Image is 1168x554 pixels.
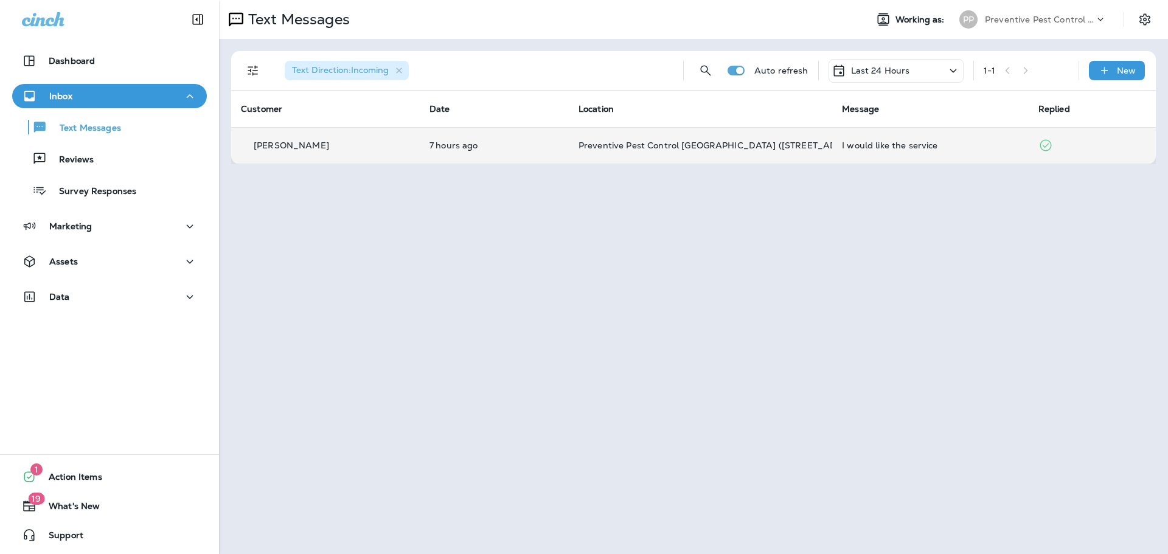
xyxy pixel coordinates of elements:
[842,140,1019,150] div: I would like the service
[579,103,614,114] span: Location
[254,140,329,150] p: [PERSON_NAME]
[30,463,43,476] span: 1
[292,64,389,75] span: Text Direction : Incoming
[12,285,207,309] button: Data
[754,66,808,75] p: Auto refresh
[984,66,995,75] div: 1 - 1
[49,292,70,302] p: Data
[36,472,102,486] span: Action Items
[49,221,92,231] p: Marketing
[12,465,207,489] button: 1Action Items
[12,494,207,518] button: 19What's New
[1117,66,1136,75] p: New
[12,178,207,203] button: Survey Responses
[1038,103,1070,114] span: Replied
[12,49,207,73] button: Dashboard
[12,214,207,238] button: Marketing
[47,123,121,134] p: Text Messages
[429,140,559,150] p: Aug 22, 2025 09:51 AM
[1134,9,1156,30] button: Settings
[49,91,72,101] p: Inbox
[285,61,409,80] div: Text Direction:Incoming
[12,249,207,274] button: Assets
[241,103,282,114] span: Customer
[959,10,978,29] div: PP
[47,186,136,198] p: Survey Responses
[241,58,265,83] button: Filters
[49,257,78,266] p: Assets
[693,58,718,83] button: Search Messages
[579,140,948,151] span: Preventive Pest Control [GEOGRAPHIC_DATA] ([STREET_ADDRESS][PERSON_NAME])
[429,103,450,114] span: Date
[49,56,95,66] p: Dashboard
[12,114,207,140] button: Text Messages
[36,501,100,516] span: What's New
[12,146,207,171] button: Reviews
[181,7,215,32] button: Collapse Sidebar
[243,10,350,29] p: Text Messages
[851,66,910,75] p: Last 24 Hours
[47,154,94,166] p: Reviews
[895,15,947,25] span: Working as:
[985,15,1094,24] p: Preventive Pest Control [PERSON_NAME] L
[12,523,207,547] button: Support
[28,493,44,505] span: 19
[842,103,879,114] span: Message
[12,84,207,108] button: Inbox
[36,530,83,545] span: Support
